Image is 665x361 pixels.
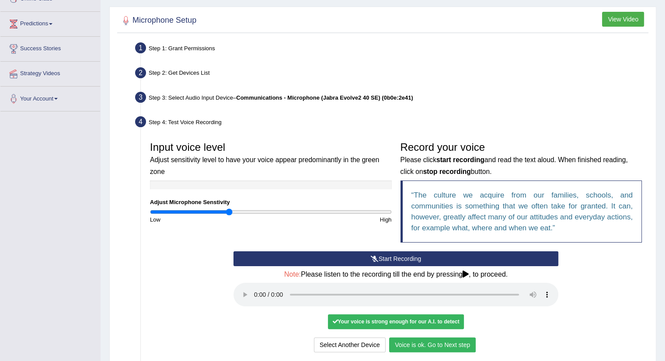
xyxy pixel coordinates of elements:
div: Step 4: Test Voice Recording [131,114,652,133]
button: Select Another Device [314,337,386,352]
b: stop recording [423,168,471,175]
div: Step 2: Get Devices List [131,65,652,84]
q: The culture we acquire from our families, schools, and communities is something that we often tak... [411,191,633,232]
small: Please click and read the text aloud. When finished reading, click on button. [400,156,628,175]
span: Note: [284,271,301,278]
div: Low [146,215,271,224]
small: Adjust sensitivity level to have your voice appear predominantly in the green zone [150,156,379,175]
b: Communications - Microphone (Jabra Evolve2 40 SE) (0b0e:2e41) [236,94,413,101]
h2: Microphone Setup [119,14,196,27]
b: start recording [436,156,484,163]
div: Your voice is strong enough for our A.I. to detect [328,314,463,329]
div: High [271,215,396,224]
button: Start Recording [233,251,558,266]
a: Success Stories [0,37,100,59]
div: Step 3: Select Audio Input Device [131,89,652,108]
button: View Video [602,12,644,27]
h3: Record your voice [400,142,642,176]
label: Adjust Microphone Senstivity [150,198,230,206]
a: Strategy Videos [0,62,100,83]
div: Step 1: Grant Permissions [131,40,652,59]
h3: Input voice level [150,142,392,176]
h4: Please listen to the recording till the end by pressing , to proceed. [233,271,558,278]
button: Voice is ok. Go to Next step [389,337,476,352]
span: – [233,94,413,101]
a: Your Account [0,87,100,108]
a: Predictions [0,12,100,34]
